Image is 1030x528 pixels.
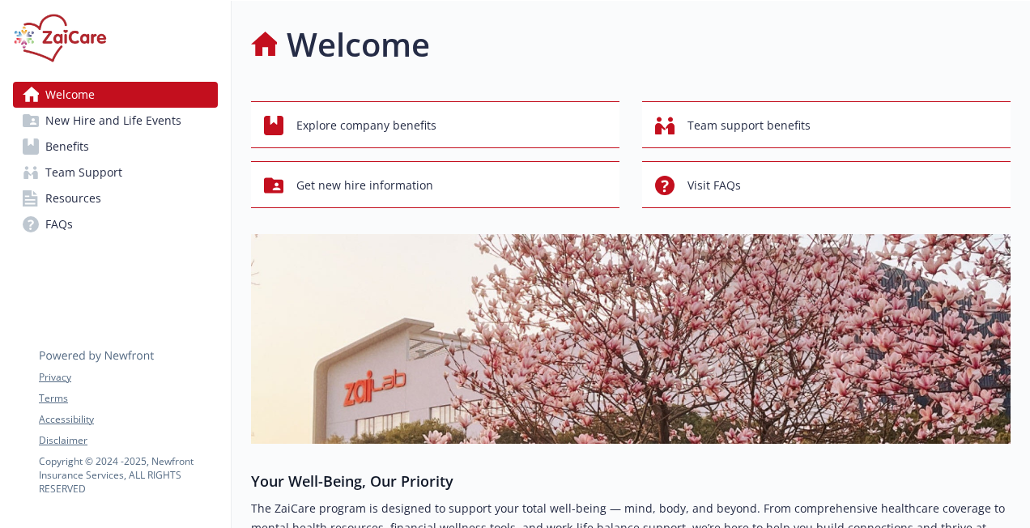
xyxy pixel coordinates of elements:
span: Resources [45,185,101,211]
span: FAQs [45,211,73,237]
button: Get new hire information [251,161,619,208]
a: Team Support [13,160,218,185]
span: Team support benefits [687,110,811,141]
a: Accessibility [39,412,217,427]
span: Benefits [45,134,89,160]
a: Disclaimer [39,433,217,448]
a: Benefits [13,134,218,160]
img: overview page banner [251,234,1011,444]
button: Team support benefits [642,101,1011,148]
a: FAQs [13,211,218,237]
span: Get new hire information [296,170,433,201]
span: New Hire and Life Events [45,108,181,134]
p: Copyright © 2024 - 2025 , Newfront Insurance Services, ALL RIGHTS RESERVED [39,454,217,496]
span: Welcome [45,82,95,108]
h1: Welcome [287,20,430,69]
button: Explore company benefits [251,101,619,148]
a: Terms [39,391,217,406]
span: Team Support [45,160,122,185]
a: Welcome [13,82,218,108]
a: Resources [13,185,218,211]
button: Visit FAQs [642,161,1011,208]
a: Privacy [39,370,217,385]
span: Explore company benefits [296,110,436,141]
a: New Hire and Life Events [13,108,218,134]
h3: Your Well-Being, Our Priority [251,470,1011,492]
span: Visit FAQs [687,170,741,201]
